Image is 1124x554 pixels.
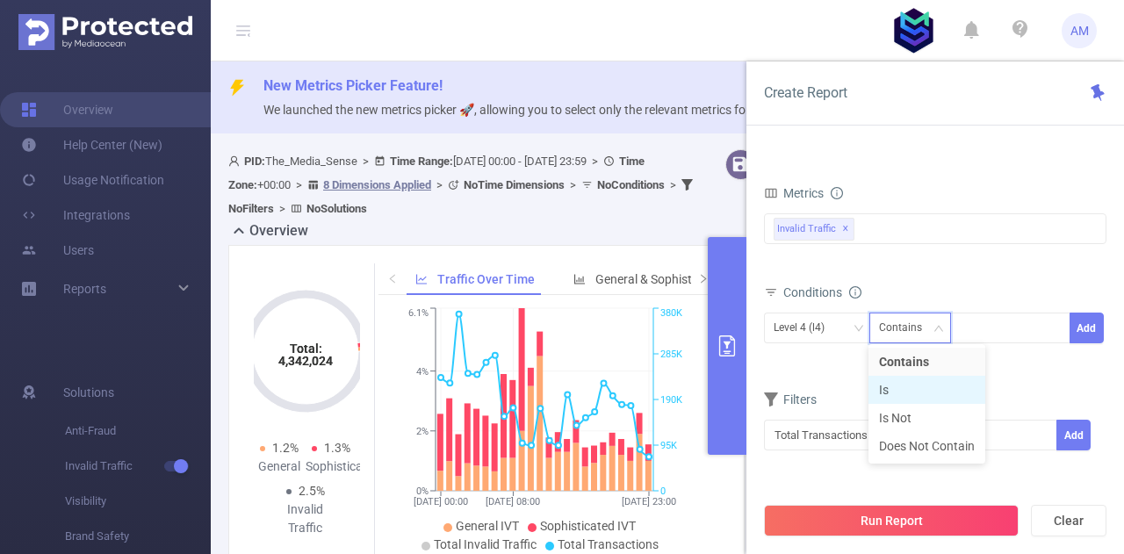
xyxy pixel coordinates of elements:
[868,348,985,376] li: Contains
[414,496,468,507] tspan: [DATE] 00:00
[357,155,374,168] span: >
[764,186,824,200] span: Metrics
[408,308,429,320] tspan: 6.1%
[764,84,847,101] span: Create Report
[597,178,665,191] b: No Conditions
[390,155,453,168] b: Time Range:
[486,496,540,507] tspan: [DATE] 08:00
[263,77,443,94] span: New Metrics Picker Feature!
[868,432,985,460] li: Does Not Contain
[698,273,709,284] i: icon: right
[854,323,864,335] i: icon: down
[274,202,291,215] span: >
[299,484,325,498] span: 2.5%
[1070,313,1104,343] button: Add
[595,272,815,286] span: General & Sophisticated IVT by Category
[65,519,211,554] span: Brand Safety
[272,441,299,455] span: 1.2%
[21,162,164,198] a: Usage Notification
[774,313,837,342] div: Level 4 (l4)
[21,233,94,268] a: Users
[416,486,429,497] tspan: 0%
[249,220,308,241] h2: Overview
[660,486,666,497] tspan: 0
[21,92,113,127] a: Overview
[565,178,581,191] span: >
[831,187,843,199] i: icon: info-circle
[306,202,367,215] b: No Solutions
[416,426,429,437] tspan: 2%
[228,79,246,97] i: icon: thunderbolt
[63,282,106,296] span: Reports
[587,155,603,168] span: >
[933,323,944,335] i: icon: down
[879,313,934,342] div: Contains
[65,449,211,484] span: Invalid Traffic
[764,505,1019,536] button: Run Report
[849,286,861,299] i: icon: info-circle
[415,273,428,285] i: icon: line-chart
[63,375,114,410] span: Solutions
[306,457,357,476] div: Sophisticated
[868,376,985,404] li: Is
[324,441,350,455] span: 1.3%
[464,178,565,191] b: No Time Dimensions
[456,519,519,533] span: General IVT
[660,308,682,320] tspan: 380K
[63,271,106,306] a: Reports
[764,392,817,407] span: Filters
[244,155,265,168] b: PID:
[416,366,429,378] tspan: 4%
[1056,420,1091,450] button: Add
[622,496,676,507] tspan: [DATE] 23:00
[65,484,211,519] span: Visibility
[842,219,849,240] span: ✕
[387,273,398,284] i: icon: left
[431,178,448,191] span: >
[573,273,586,285] i: icon: bar-chart
[228,155,697,215] span: The_Media_Sense [DATE] 00:00 - [DATE] 23:59 +00:00
[254,457,306,476] div: General
[228,202,274,215] b: No Filters
[65,414,211,449] span: Anti-Fraud
[783,285,861,299] span: Conditions
[437,272,535,286] span: Traffic Over Time
[263,103,1014,117] span: We launched the new metrics picker 🚀, allowing you to select only the relevant metrics for your e...
[323,178,431,191] u: 8 Dimensions Applied
[434,537,537,551] span: Total Invalid Traffic
[228,155,244,167] i: icon: user
[21,198,130,233] a: Integrations
[558,537,659,551] span: Total Transactions
[774,218,854,241] span: Invalid Traffic
[660,394,682,406] tspan: 190K
[289,342,321,356] tspan: Total:
[665,178,681,191] span: >
[18,14,192,50] img: Protected Media
[868,404,985,432] li: Is Not
[660,349,682,360] tspan: 285K
[291,178,307,191] span: >
[540,519,636,533] span: Sophisticated IVT
[660,440,677,451] tspan: 95K
[278,354,333,368] tspan: 4,342,024
[279,500,331,537] div: Invalid Traffic
[1070,13,1089,48] span: AM
[21,127,162,162] a: Help Center (New)
[1031,505,1106,536] button: Clear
